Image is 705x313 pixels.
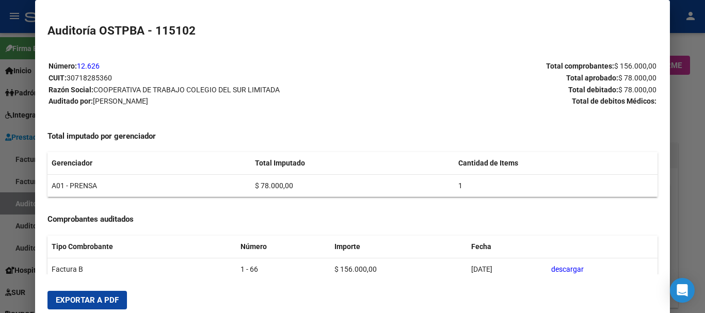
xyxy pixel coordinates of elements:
h4: Total imputado por gerenciador [47,130,657,142]
p: CUIT: [49,72,352,84]
td: $ 156.000,00 [330,258,468,281]
th: Gerenciador [47,152,251,174]
th: Fecha [467,236,547,258]
a: descargar [551,265,584,273]
p: Razón Social: [49,84,352,96]
span: $ 156.000,00 [614,62,656,70]
span: Exportar a PDF [56,295,119,305]
span: $ 78.000,00 [618,86,656,94]
span: [PERSON_NAME] [93,97,148,105]
th: Tipo Combrobante [47,236,236,258]
h4: Comprobantes auditados [47,213,657,225]
p: Total debitado: [353,84,656,96]
td: 1 - 66 [236,258,330,281]
button: Exportar a PDF [47,291,127,309]
span: $ 78.000,00 [618,74,656,82]
p: Total aprobado: [353,72,656,84]
td: Factura B [47,258,236,281]
p: Auditado por: [49,95,352,107]
a: 12.626 [77,62,100,70]
div: Open Intercom Messenger [670,278,695,303]
p: Número: [49,60,352,72]
th: Número [236,236,330,258]
td: [DATE] [467,258,547,281]
td: $ 78.000,00 [251,174,454,197]
span: 30718285360 [67,74,112,82]
p: Total de debitos Médicos: [353,95,656,107]
th: Importe [330,236,468,258]
th: Cantidad de Items [454,152,658,174]
span: COOPERATIVA DE TRABAJO COLEGIO DEL SUR LIMITADA [93,86,280,94]
th: Total Imputado [251,152,454,174]
td: A01 - PRENSA [47,174,251,197]
p: Total comprobantes: [353,60,656,72]
td: 1 [454,174,658,197]
h2: Auditoría OSTPBA - 115102 [47,22,657,40]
